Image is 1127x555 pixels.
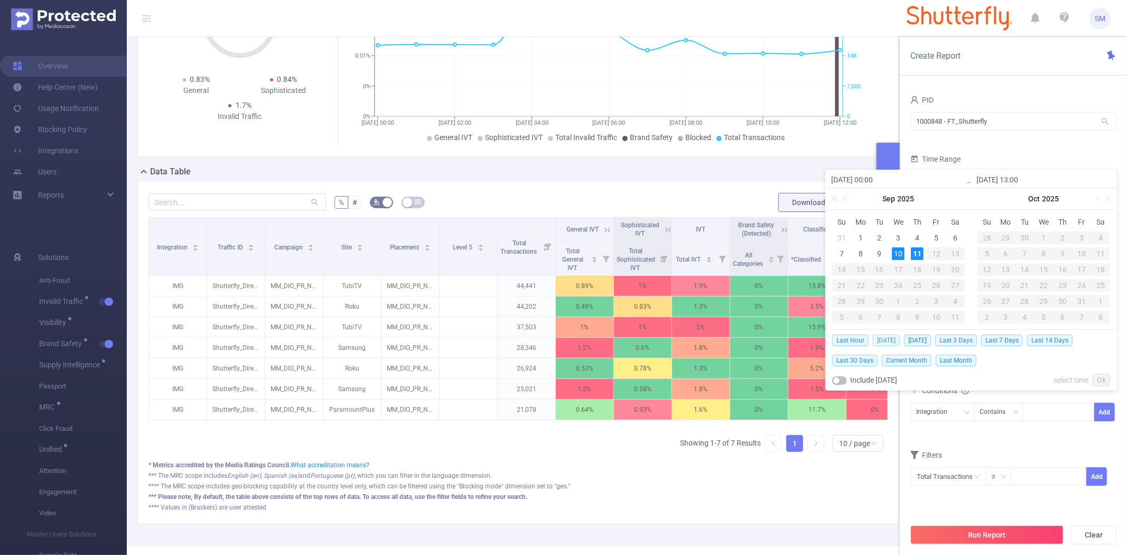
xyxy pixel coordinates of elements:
span: Su [832,217,851,227]
i: icon: caret-up [768,255,774,258]
div: 28 [977,232,996,244]
tspan: 0 [847,113,850,120]
td: November 7, 2025 [1072,309,1091,325]
td: October 23, 2025 [1053,277,1072,293]
button: Add [1094,403,1115,421]
span: Tu [870,217,889,227]
div: 2 [1053,232,1072,244]
span: Traffic ID [218,244,245,251]
td: October 1, 2025 [889,293,908,309]
i: Filter menu [599,242,613,275]
div: ≥ [992,468,1003,485]
i: icon: caret-down [193,247,199,250]
i: icon: left [770,440,777,447]
div: 7 [835,247,848,260]
td: September 9, 2025 [870,246,889,262]
td: September 10, 2025 [889,246,908,262]
a: Help Center (New) [13,77,98,98]
td: October 31, 2025 [1072,293,1091,309]
button: Add [1086,467,1107,486]
tspan: 14K [847,53,857,60]
a: Overview [13,55,68,77]
div: 4 [1091,232,1110,244]
tspan: [DATE] 04:00 [515,119,548,126]
p: 1.9% [672,276,730,296]
td: October 8, 2025 [889,309,908,325]
th: Thu [1053,214,1072,230]
div: 15 [1035,263,1054,276]
div: Contains [980,403,1013,421]
div: 1 [1035,232,1054,244]
span: Sophisticated IVT [485,133,543,142]
tspan: 0% [363,113,370,120]
td: October 24, 2025 [1072,277,1091,293]
td: October 7, 2025 [870,309,889,325]
p: 1% [614,276,672,296]
td: October 19, 2025 [977,277,996,293]
span: Supply Intelligence [39,361,104,368]
td: September 30, 2025 [870,293,889,309]
td: September 5, 2025 [927,230,946,246]
a: Integrations [13,140,78,161]
div: Sort [424,243,431,249]
span: Total Invalid Traffic [555,133,617,142]
div: Sort [357,243,363,249]
span: Total Transactions [500,239,538,255]
th: Tue [870,214,889,230]
div: 15 [851,263,870,276]
a: Previous month (PageUp) [841,188,851,209]
td: October 16, 2025 [1053,262,1072,277]
i: icon: caret-down [592,258,598,262]
div: 9 [1053,247,1072,260]
th: Tue [1016,214,1035,230]
td: August 31, 2025 [832,230,851,246]
span: Level 5 [453,244,474,251]
div: 12 [927,247,946,260]
span: % [339,198,344,207]
span: IVT [696,226,706,233]
span: We [889,217,908,227]
p: MM_DIO_PR_NS_Q325_Brand_US_Rain Paid [283287] [265,276,323,296]
td: October 1, 2025 [1035,230,1054,246]
span: Th [908,217,927,227]
span: Invalid Traffic [39,298,87,305]
th: Mon [996,214,1016,230]
p: TubiTV [323,276,381,296]
td: October 12, 2025 [977,262,996,277]
span: Brand Safety (Detected) [739,221,775,237]
span: All Categories [733,252,765,267]
td: September 3, 2025 [889,230,908,246]
button: Run Report [910,525,1064,544]
div: 3 [1072,232,1091,244]
td: September 18, 2025 [908,262,927,277]
span: *Classified [791,256,823,263]
div: 6 [949,232,962,244]
span: MRC [39,403,59,411]
span: Mo [851,217,870,227]
td: October 9, 2025 [908,309,927,325]
span: SM [1095,8,1105,29]
div: 6 [996,247,1016,260]
td: October 10, 2025 [927,309,946,325]
tspan: 0.01% [355,53,370,60]
button: Download PDF [778,193,854,212]
span: Th [1053,217,1072,227]
td: October 5, 2025 [977,246,996,262]
i: icon: caret-up [425,243,431,246]
th: Fri [1072,214,1091,230]
th: Thu [908,214,927,230]
td: November 2, 2025 [977,309,996,325]
span: 0.83% [190,75,210,84]
p: Shutterfly_Direct [13972] [207,276,265,296]
i: icon: user [910,96,919,104]
div: General [153,85,240,96]
span: Sa [946,217,965,227]
div: 5 [930,232,943,244]
span: We [1035,217,1054,227]
div: 18 [1091,263,1110,276]
td: October 29, 2025 [1035,293,1054,309]
div: Sort [478,243,484,249]
td: September 25, 2025 [908,277,927,293]
div: 18 [908,263,927,276]
td: November 3, 2025 [996,309,1016,325]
